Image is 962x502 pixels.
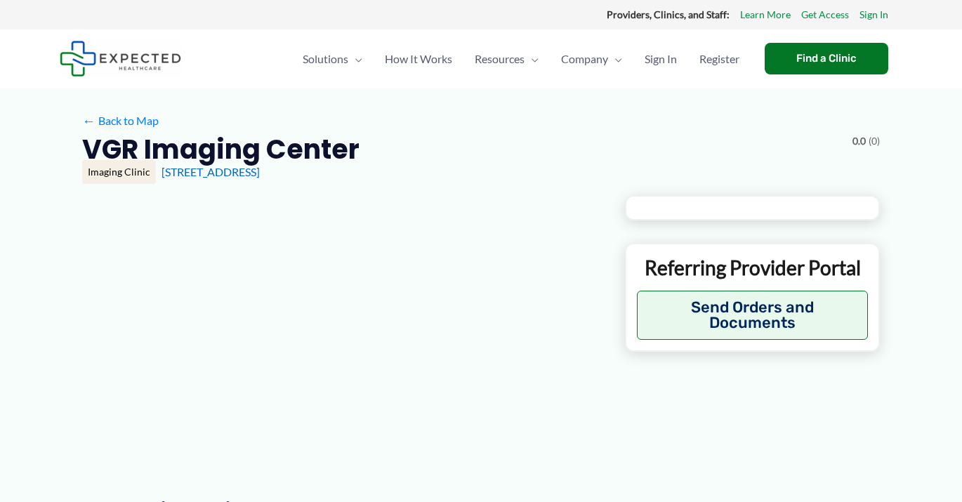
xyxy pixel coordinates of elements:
[463,34,550,84] a: ResourcesMenu Toggle
[374,34,463,84] a: How It Works
[765,43,888,74] a: Find a Clinic
[291,34,751,84] nav: Primary Site Navigation
[291,34,374,84] a: SolutionsMenu Toggle
[645,34,677,84] span: Sign In
[637,255,868,280] p: Referring Provider Portal
[303,34,348,84] span: Solutions
[740,6,791,24] a: Learn More
[82,114,95,127] span: ←
[608,34,622,84] span: Menu Toggle
[525,34,539,84] span: Menu Toggle
[82,132,360,166] h2: VGR Imaging Center
[348,34,362,84] span: Menu Toggle
[859,6,888,24] a: Sign In
[82,160,156,184] div: Imaging Clinic
[801,6,849,24] a: Get Access
[607,8,730,20] strong: Providers, Clinics, and Staff:
[550,34,633,84] a: CompanyMenu Toggle
[699,34,739,84] span: Register
[162,165,260,178] a: [STREET_ADDRESS]
[688,34,751,84] a: Register
[633,34,688,84] a: Sign In
[852,132,866,150] span: 0.0
[385,34,452,84] span: How It Works
[82,110,159,131] a: ←Back to Map
[561,34,608,84] span: Company
[60,41,181,77] img: Expected Healthcare Logo - side, dark font, small
[475,34,525,84] span: Resources
[869,132,880,150] span: (0)
[637,291,868,340] button: Send Orders and Documents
